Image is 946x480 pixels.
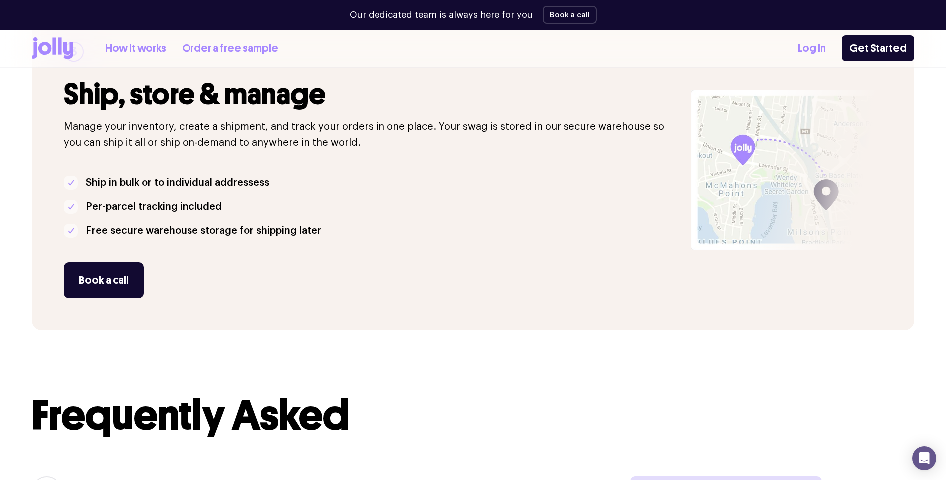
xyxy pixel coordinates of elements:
p: Per-parcel tracking included [86,199,222,215]
p: Ship in bulk or to individual addressess [86,175,269,191]
p: Free secure warehouse storage for shipping later [86,223,321,239]
a: Log In [798,40,826,57]
p: Our dedicated team is always here for you [350,8,533,22]
h2: Frequently Asked [32,394,914,436]
div: Open Intercom Messenger [912,446,936,470]
button: Book a call [543,6,597,24]
h3: Ship, store & manage [64,78,679,111]
a: Order a free sample [182,40,278,57]
a: How it works [105,40,166,57]
a: Get Started [842,35,914,61]
button: Book a call [64,262,144,298]
p: Manage your inventory, create a shipment, and track your orders in one place. Your swag is stored... [64,119,679,151]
